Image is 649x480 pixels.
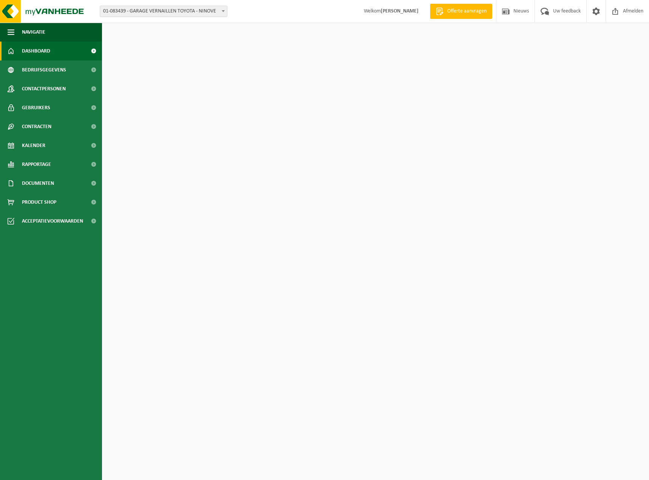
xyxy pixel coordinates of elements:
strong: [PERSON_NAME] [381,8,419,14]
span: Gebruikers [22,98,50,117]
span: Product Shop [22,193,56,212]
span: Contracten [22,117,51,136]
span: Kalender [22,136,45,155]
span: Documenten [22,174,54,193]
span: Navigatie [22,23,45,42]
span: Acceptatievoorwaarden [22,212,83,231]
span: 01-083439 - GARAGE VERNAILLEN TOYOTA - NINOVE [100,6,227,17]
span: Bedrijfsgegevens [22,60,66,79]
span: Rapportage [22,155,51,174]
a: Offerte aanvragen [430,4,492,19]
span: Offerte aanvragen [445,8,488,15]
span: Contactpersonen [22,79,66,98]
span: Dashboard [22,42,50,60]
